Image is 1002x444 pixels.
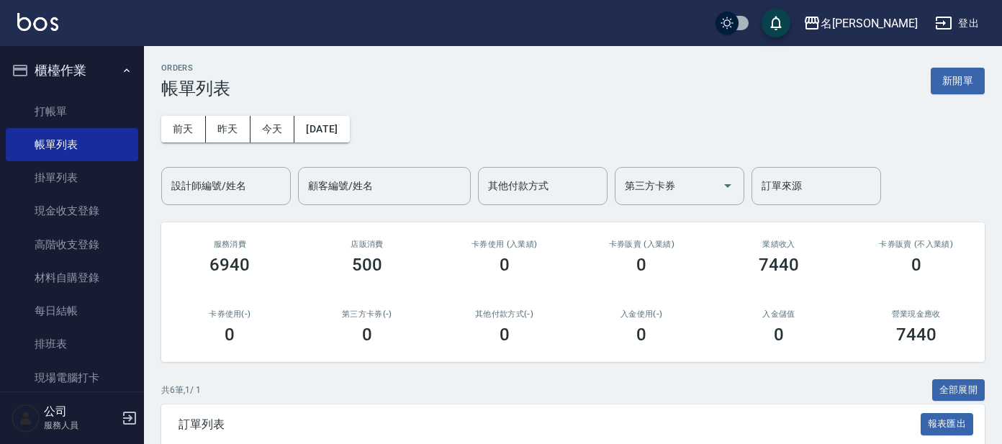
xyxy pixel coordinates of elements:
button: 今天 [250,116,295,142]
img: Person [12,404,40,432]
h2: 卡券販賣 (不入業績) [865,240,967,249]
h2: 營業現金應收 [865,309,967,319]
h3: 6940 [209,255,250,275]
button: save [762,9,790,37]
button: Open [716,174,739,197]
h3: 0 [911,255,921,275]
button: 登出 [929,10,985,37]
p: 服務人員 [44,419,117,432]
a: 現金收支登錄 [6,194,138,227]
div: 名[PERSON_NAME] [821,14,918,32]
h3: 服務消費 [179,240,281,249]
h3: 0 [636,325,646,345]
a: 打帳單 [6,95,138,128]
button: 新開單 [931,68,985,94]
a: 現場電腦打卡 [6,361,138,394]
h3: 0 [500,325,510,345]
a: 報表匯出 [921,417,974,430]
button: 名[PERSON_NAME] [798,9,924,38]
h3: 7440 [759,255,799,275]
a: 掛單列表 [6,161,138,194]
a: 帳單列表 [6,128,138,161]
h2: 卡券販賣 (入業績) [590,240,693,249]
a: 高階收支登錄 [6,228,138,261]
a: 材料自購登錄 [6,261,138,294]
h3: 0 [500,255,510,275]
h2: 入金使用(-) [590,309,693,319]
button: 前天 [161,116,206,142]
h3: 0 [636,255,646,275]
a: 每日結帳 [6,294,138,327]
h2: 其他付款方式(-) [453,309,556,319]
button: [DATE] [294,116,349,142]
h2: 入金儲值 [728,309,831,319]
p: 共 6 筆, 1 / 1 [161,384,201,397]
button: 報表匯出 [921,413,974,435]
h2: 店販消費 [316,240,419,249]
a: 新開單 [931,73,985,87]
h2: ORDERS [161,63,230,73]
h3: 7440 [896,325,936,345]
img: Logo [17,13,58,31]
span: 訂單列表 [179,417,921,432]
h5: 公司 [44,404,117,419]
h3: 帳單列表 [161,78,230,99]
h2: 卡券使用 (入業績) [453,240,556,249]
h3: 500 [352,255,382,275]
h2: 第三方卡券(-) [316,309,419,319]
h3: 0 [225,325,235,345]
button: 櫃檯作業 [6,52,138,89]
h2: 卡券使用(-) [179,309,281,319]
button: 昨天 [206,116,250,142]
h3: 0 [774,325,784,345]
h3: 0 [362,325,372,345]
h2: 業績收入 [728,240,831,249]
a: 排班表 [6,327,138,361]
button: 全部展開 [932,379,985,402]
